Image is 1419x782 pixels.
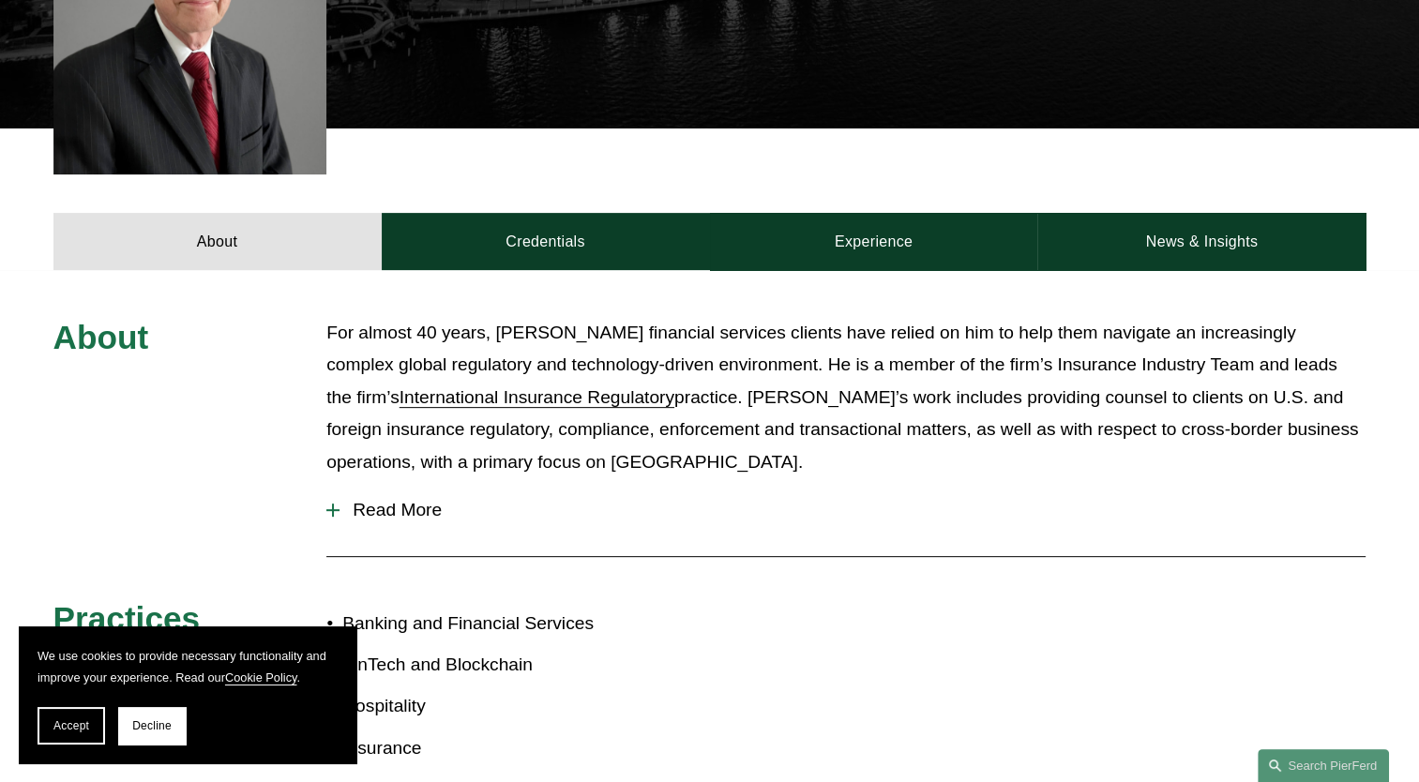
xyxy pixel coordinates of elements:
section: Cookie banner [19,626,356,763]
p: FinTech and Blockchain [342,649,709,682]
p: For almost 40 years, [PERSON_NAME] financial services clients have relied on him to help them nav... [326,317,1366,479]
span: About [53,319,149,355]
span: Read More [340,500,1366,520]
span: Accept [53,719,89,732]
a: About [53,213,382,269]
p: Insurance [342,732,709,765]
a: Credentials [382,213,710,269]
a: Experience [710,213,1038,269]
p: Banking and Financial Services [342,608,709,640]
p: We use cookies to provide necessary functionality and improve your experience. Read our . [38,645,338,688]
a: News & Insights [1037,213,1366,269]
span: Practices [53,600,201,637]
a: International Insurance Regulatory [400,387,674,407]
a: Search this site [1258,749,1389,782]
p: Hospitality [342,690,709,723]
button: Accept [38,707,105,744]
span: Decline [132,719,172,732]
button: Read More [326,486,1366,534]
button: Decline [118,707,186,744]
a: Cookie Policy [225,670,297,684]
